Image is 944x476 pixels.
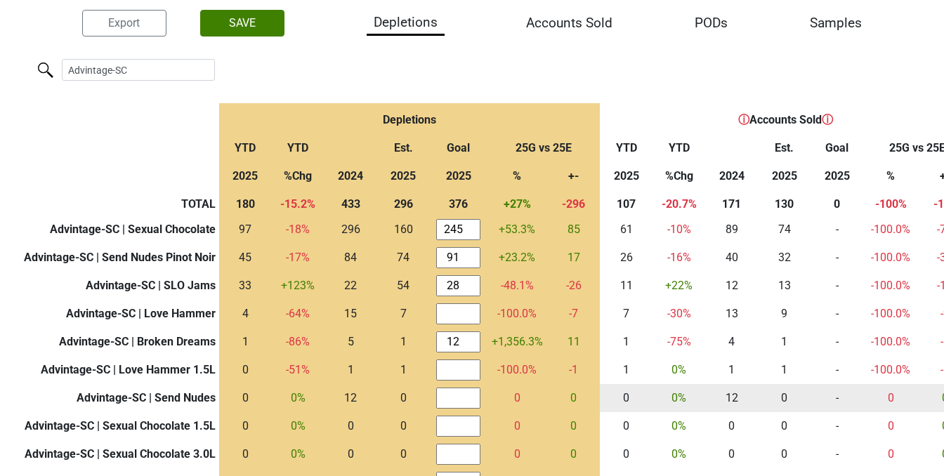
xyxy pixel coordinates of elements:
[487,131,600,159] th: 25G vs 25E
[223,305,268,322] div: 4
[487,440,547,468] td: 0
[272,356,324,384] td: -51 %
[324,412,377,440] td: 0.000
[324,272,377,300] td: 22.080
[551,221,596,238] div: 85
[219,440,272,468] td: 0.000
[822,113,833,126] span: ⓘ
[272,328,324,356] td: -86 %
[547,328,600,356] td: 11.176
[600,328,653,356] td: 1
[863,356,919,384] td: -100.0%
[547,384,600,412] td: 0
[219,216,272,244] td: 97.020
[377,272,430,300] td: 53.954
[272,384,324,412] td: 0 %
[59,335,216,348] b: Advintage-SC | Broken Dreams
[272,244,324,272] td: -17 %
[600,272,653,300] td: 11
[863,440,919,468] td: 0
[328,390,374,406] div: 12
[863,272,919,300] td: -100.0%
[875,197,907,211] span: -100%
[547,244,600,272] td: 17.129000000000005
[381,333,426,350] div: 1
[381,418,426,435] div: 0
[367,11,445,37] div: Depletions
[761,362,807,378] div: 1
[547,272,600,300] td: -25.954
[811,216,863,244] td: -
[551,277,596,294] div: -26
[219,187,272,216] th: 180
[600,440,653,468] td: 0
[562,197,585,211] span: -296
[811,412,863,440] td: -
[377,159,430,187] th: 2025
[705,159,758,187] th: 2024
[24,251,216,264] b: Advintage-SC | Send Nudes Pinot Noir
[600,159,653,187] th: 2025
[223,418,268,435] div: 0
[705,272,758,300] td: 12
[487,216,547,244] td: +53.3%
[811,272,863,300] td: -
[86,279,216,292] b: Advintage-SC | SLO Jams
[377,328,430,356] td: 0.824
[811,244,863,272] td: -
[705,412,758,440] td: 0
[761,418,807,435] div: 0
[705,328,758,356] td: 4
[223,362,268,378] div: 0
[551,390,596,406] div: 0
[551,249,596,266] div: 17
[272,300,324,328] td: -64 %
[324,328,377,356] td: 4.750
[600,384,653,412] td: 0
[863,300,919,328] td: -100.0%
[705,440,758,468] td: 0
[324,244,377,272] td: 83.510
[487,300,547,328] td: -100.0%
[551,305,596,322] div: -7
[758,244,811,272] td: 32
[600,187,653,216] th: 107
[328,249,374,266] div: 84
[377,216,430,244] td: 159.835
[25,419,216,432] b: Advintage-SC | Sexual Chocolate 1.5L
[547,412,600,440] td: 0
[77,391,216,404] b: Advintage-SC | Send Nudes
[487,328,547,356] td: +1,356.3%
[709,277,754,294] div: 12
[603,446,649,463] div: 0
[653,384,705,412] td: 0 %
[504,197,531,211] span: +27%
[695,13,728,34] div: PODs
[705,244,758,272] td: 40
[603,305,649,322] div: 7
[223,390,268,406] div: 0
[324,300,377,328] td: 14.840
[377,300,430,328] td: 7.133
[430,159,487,187] th: 2025
[653,131,705,159] th: YTD: activate to sort column ascending
[811,159,863,187] th: 2025
[653,440,705,468] td: 0 %
[328,333,374,350] div: 5
[223,249,268,266] div: 45
[66,307,216,320] b: Advintage-SC | Love Hammer
[487,412,547,440] td: 0
[603,333,649,350] div: 1
[377,131,430,159] th: Est.: activate to sort column ascending
[810,13,862,34] div: Samples
[811,384,863,412] td: -
[219,159,272,187] th: 2025
[324,440,377,468] td: 0.000
[487,384,547,412] td: 0
[758,159,811,187] th: 2025
[377,244,430,272] td: 73.871
[705,216,758,244] td: 89
[758,131,811,159] th: Est.: activate to sort column ascending
[653,244,705,272] td: -16 %
[758,328,811,356] td: 1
